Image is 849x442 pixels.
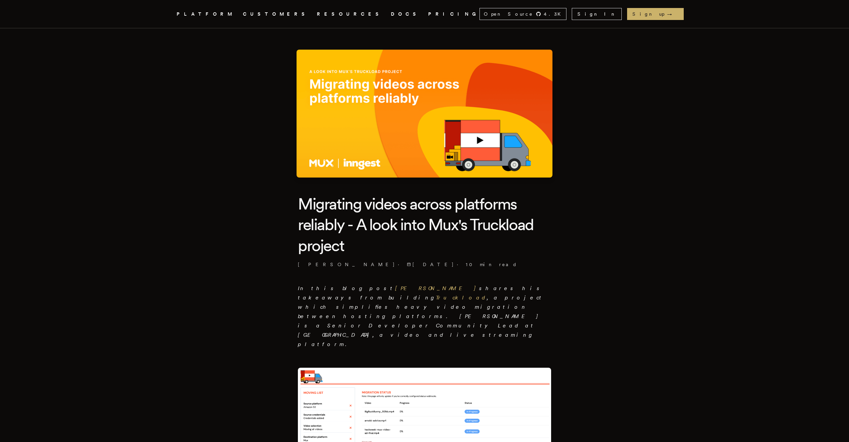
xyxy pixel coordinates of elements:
a: CUSTOMERS [243,10,309,18]
span: 4.3 K [544,11,565,17]
a: DOCS [391,10,420,18]
h1: Migrating videos across platforms reliably - A look into Mux's Truckload project [298,194,551,256]
a: Truckload [436,294,487,301]
img: Featured image for Migrating videos across platforms reliably - A look into Mux's Truckload proje... [297,50,552,178]
em: In this blog post shares his takeaways from building , a project which simplifies heavy video mig... [298,285,544,347]
button: RESOURCES [317,10,383,18]
a: [PERSON_NAME] [298,261,395,268]
button: PLATFORM [177,10,235,18]
span: 10 min read [466,261,517,268]
a: PRICING [428,10,479,18]
a: [PERSON_NAME] [395,285,479,291]
a: Sign In [572,8,622,20]
span: Open Source [484,11,533,17]
span: [DATE] [407,261,454,268]
p: · · [298,261,551,268]
span: → [667,11,678,17]
a: Sign up [627,8,684,20]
